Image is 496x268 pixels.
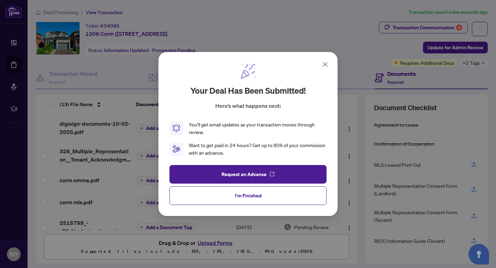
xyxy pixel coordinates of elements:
[215,102,281,110] p: Here’s what happens next:
[169,165,327,184] button: Request an Advance
[189,121,327,136] div: You’ll get email updates as your transaction moves through review.
[189,142,327,157] div: Want to get paid in 24 hours? Get up to 80% of your commission with an advance.
[235,190,261,201] span: I'm Finished
[169,186,327,205] button: I'm Finished
[221,169,267,180] span: Request an Advance
[190,85,306,96] h2: Your deal has been submitted!
[468,244,489,265] button: Open asap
